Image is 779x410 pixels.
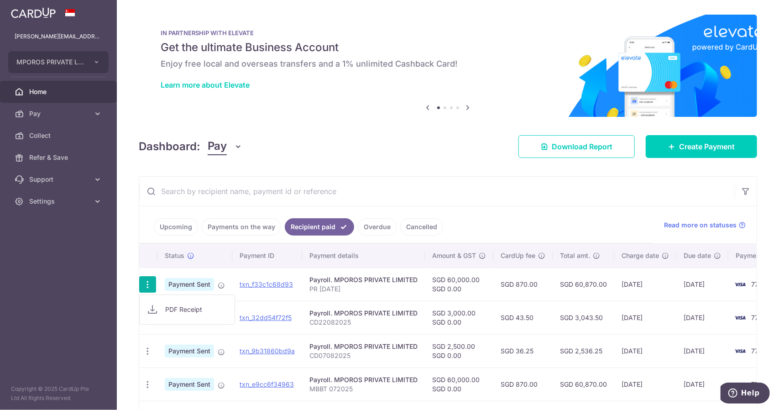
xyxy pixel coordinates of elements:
td: SGD 60,000.00 SGD 0.00 [425,268,493,301]
a: Payments on the way [202,218,281,236]
td: SGD 870.00 [493,368,553,401]
button: MPOROS PRIVATE LIMITED [8,51,109,73]
td: [DATE] [676,268,728,301]
a: Overdue [358,218,397,236]
td: SGD 60,000.00 SGD 0.00 [425,368,493,401]
span: Charge date [622,251,659,260]
img: Bank Card [731,312,749,323]
ul: Pay [139,294,235,325]
span: Total amt. [560,251,590,260]
td: SGD 870.00 [493,268,553,301]
span: 7736 [751,380,767,388]
span: Due date [684,251,711,260]
span: Home [29,87,89,96]
div: Payroll. MPOROS PRIVATE LIMITED [309,342,418,351]
a: txn_9b31860bd9a [240,347,295,355]
a: Create Payment [646,135,757,158]
p: IN PARTNERSHIP WITH ELEVATE [161,29,735,37]
img: Bank Card [731,346,749,357]
span: 7736 [751,347,767,355]
iframe: Opens a widget where you can find more information [721,383,770,405]
th: Payment ID [232,244,302,268]
td: SGD 60,870.00 [553,268,614,301]
span: Payment Sent [165,345,214,357]
span: 7736 [751,314,767,321]
span: Pay [208,138,227,155]
h6: Enjoy free local and overseas transfers and a 1% unlimited Cashback Card! [161,58,735,69]
span: Download Report [552,141,612,152]
div: Payroll. MPOROS PRIVATE LIMITED [309,375,418,384]
td: [DATE] [676,334,728,368]
span: Refer & Save [29,153,89,162]
td: [DATE] [614,334,676,368]
p: [PERSON_NAME][EMAIL_ADDRESS][DOMAIN_NAME] [15,32,102,41]
span: MPOROS PRIVATE LIMITED [16,58,84,67]
a: Read more on statuses [664,221,746,230]
p: CD07082025 [309,351,418,360]
td: [DATE] [676,301,728,334]
span: CardUp fee [501,251,535,260]
a: txn_f33c1c68d93 [240,280,293,288]
span: 7736 [751,280,767,288]
p: CD22082025 [309,318,418,327]
a: txn_32dd54f72f5 [240,314,292,321]
span: Payment Sent [165,278,214,291]
span: Collect [29,131,89,140]
span: Settings [29,197,89,206]
a: Download Report [518,135,635,158]
td: SGD 2,536.25 [553,334,614,368]
a: txn_e9cc6f34963 [240,380,294,388]
td: SGD 60,870.00 [553,368,614,401]
td: [DATE] [614,368,676,401]
span: Read more on statuses [664,221,737,230]
img: Bank Card [731,279,749,290]
a: Learn more about Elevate [161,80,250,89]
img: Bank Card [731,379,749,390]
h5: Get the ultimate Business Account [161,40,735,55]
p: MBBT 072025 [309,384,418,394]
img: Renovation banner [139,15,757,117]
th: Payment details [302,244,425,268]
span: Support [29,175,89,184]
td: SGD 2,500.00 SGD 0.00 [425,334,493,368]
td: SGD 36.25 [493,334,553,368]
span: Pay [29,109,89,118]
button: Pay [208,138,243,155]
input: Search by recipient name, payment id or reference [139,177,735,206]
h4: Dashboard: [139,138,200,155]
span: Status [165,251,184,260]
td: SGD 3,043.50 [553,301,614,334]
a: Cancelled [400,218,443,236]
td: SGD 43.50 [493,301,553,334]
div: Payroll. MPOROS PRIVATE LIMITED [309,309,418,318]
span: Amount & GST [432,251,476,260]
td: SGD 3,000.00 SGD 0.00 [425,301,493,334]
a: Recipient paid [285,218,354,236]
a: Upcoming [154,218,198,236]
img: CardUp [11,7,56,18]
div: Payroll. MPOROS PRIVATE LIMITED [309,275,418,284]
p: PR [DATE] [309,284,418,294]
span: Payment Sent [165,378,214,391]
td: [DATE] [614,301,676,334]
td: [DATE] [676,368,728,401]
td: [DATE] [614,268,676,301]
span: Create Payment [679,141,735,152]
